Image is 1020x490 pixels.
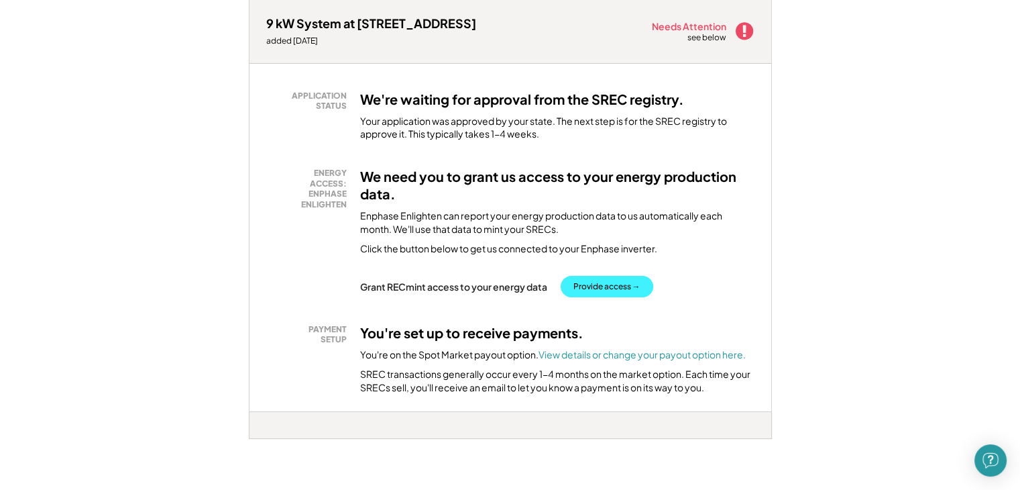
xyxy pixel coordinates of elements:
[273,91,347,111] div: APPLICATION STATUS
[974,444,1007,477] div: Open Intercom Messenger
[360,209,754,236] div: Enphase Enlighten can report your energy production data to us automatically each month. We'll us...
[266,15,476,31] div: 9 kW System at [STREET_ADDRESS]
[687,32,728,44] div: see below
[360,368,754,394] div: SREC transactions generally occur every 1-4 months on the market option. Each time your SRECs sel...
[249,439,294,444] div: shiadcnr - VA Distributed
[561,276,653,297] button: Provide access →
[360,168,754,203] h3: We need you to grant us access to your energy production data.
[360,91,684,108] h3: We're waiting for approval from the SREC registry.
[539,348,746,360] a: View details or change your payout option here.
[652,21,728,31] div: Needs Attention
[360,242,657,256] div: Click the button below to get us connected to your Enphase inverter.
[360,348,746,362] div: You're on the Spot Market payout option.
[360,324,583,342] h3: You're set up to receive payments.
[360,281,547,293] div: Grant RECmint access to your energy data
[273,324,347,345] div: PAYMENT SETUP
[273,168,347,209] div: ENERGY ACCESS: ENPHASE ENLIGHTEN
[266,36,476,46] div: added [DATE]
[360,115,754,141] div: Your application was approved by your state. The next step is for the SREC registry to approve it...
